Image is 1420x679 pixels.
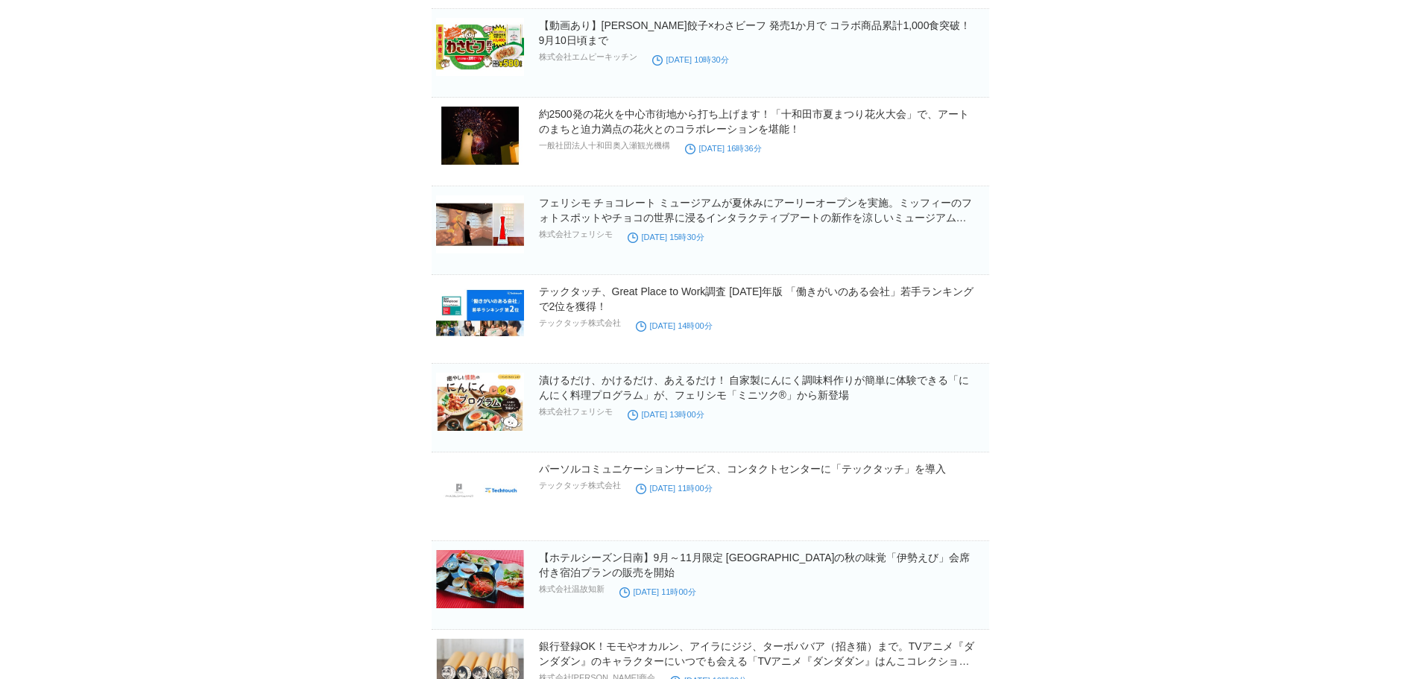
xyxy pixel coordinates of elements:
img: 67262-215-5e4e8d15a96944b7eae71c18a305a008-1920x1446.jpg [436,107,524,165]
img: 12759-4008-abd6598a331f12dfff8c3a07c0196c08-2911x1400.jpg [436,195,524,253]
img: 48939-328-22bca1c7953ca61bc471d6ab464882ca-2400x1260.jpg [436,284,524,342]
p: 株式会社フェリシモ [539,229,613,240]
img: 12759-4006-275d9bd49ca05f29ac572f21e146bcdb-1000x685.jpg [436,373,524,431]
p: 株式会社エムピーキッチン [539,51,637,63]
time: [DATE] 13時00分 [628,410,704,419]
time: [DATE] 11時00分 [636,484,713,493]
p: テックタッチ株式会社 [539,480,621,491]
time: [DATE] 14時00分 [636,321,713,330]
img: 118716-155-511baf76625e53cc947d56068df8ee12-3198x2132.jpg [436,550,524,608]
p: 株式会社フェリシモ [539,406,613,417]
img: 39951-227-3c9b1346eebc918badc4674fa6e6254a-1200x613.jpg [436,18,524,76]
img: 48939-326-ec657065df1655702786063bd8f0a502-2400x1260.jpg [436,461,524,519]
time: [DATE] 16時36分 [685,144,762,153]
a: パーソルコミュニケーションサービス、コンタクトセンターに「テックタッチ」を導入 [539,463,946,475]
time: [DATE] 11時00分 [619,587,696,596]
p: テックタッチ株式会社 [539,318,621,329]
p: 一般社団法人十和田奥入瀬観光機構 [539,140,670,151]
a: 漬けるだけ、かけるだけ、あえるだけ！ 自家製にんにく調味料作りが簡単に体験できる「にんにく料理プログラム」が、フェリシモ「ミニツク®」から新登場 [539,374,970,401]
a: フェリシモ チョコレート ミュージアムが夏休みにアーリーオープンを実施。ミッフィーのフォトスポットやチョコの世界に浸るインタラクティブアートの新作を涼しいミュージアムで体験！ [539,197,973,239]
p: 株式会社温故知新 [539,584,605,595]
a: テックタッチ、Great Place to Work調査 [DATE]年版 「働きがいのある会社」若手ランキングで2位を獲得！ [539,285,974,312]
time: [DATE] 10時30分 [652,55,729,64]
a: 約2500発の花火を中心市街地から打ち上げます！「十和田市夏まつり花火大会」で、アートのまちと迫力満点の花火とのコラボレーションを堪能！ [539,108,969,135]
a: 【ホテルシーズン日南】9月～11月限定 [GEOGRAPHIC_DATA]の秋の味覚「伊勢えび」会席付き宿泊プランの販売を開始 [539,552,971,578]
time: [DATE] 15時30分 [628,233,704,241]
a: 【動画あり】[PERSON_NAME]餃子×わさビーフ 発売1か月で コラボ商品累計1,000食突破！ 9月10日頃まで [539,19,971,46]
